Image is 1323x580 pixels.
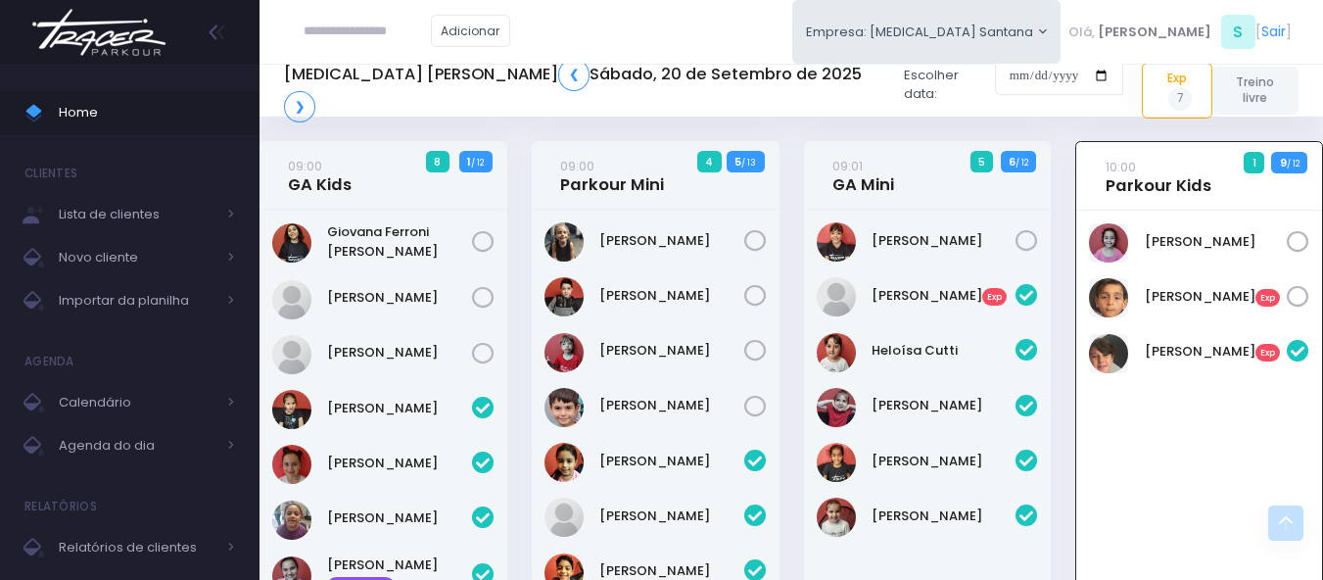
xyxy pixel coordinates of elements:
[560,156,664,195] a: 09:00Parkour Mini
[1255,289,1281,307] span: Exp
[599,231,744,251] a: [PERSON_NAME]
[1016,157,1028,169] small: / 12
[1106,157,1211,196] a: 10:00Parkour Kids
[59,202,215,227] span: Lista de clientes
[1168,87,1192,111] span: 7
[327,399,472,418] a: [PERSON_NAME]
[872,286,1016,306] a: [PERSON_NAME]Exp
[599,286,744,306] a: [PERSON_NAME]
[544,498,584,537] img: Lucas Marques
[741,157,756,169] small: / 13
[558,59,590,91] a: ❮
[59,100,235,125] span: Home
[288,156,352,195] a: 09:00GA Kids
[272,335,311,374] img: Manuela Quintilio Gonçalves Silva
[817,443,856,482] img: Manuela Teixeira Isique
[1142,63,1212,119] a: Exp7
[272,280,311,319] img: Laís Bacini Amorim
[272,390,311,429] img: Alice Silva de Mendonça
[327,343,472,362] a: [PERSON_NAME]
[1244,152,1264,173] span: 1
[284,91,315,123] a: ❯
[471,157,484,169] small: / 12
[1089,278,1128,317] img: Paulo César Alves Apalosqui
[288,157,322,175] small: 09:00
[544,388,584,427] img: Thomás Capovilla Rodrigues
[1098,23,1211,42] span: [PERSON_NAME]
[832,156,894,195] a: 09:01GA Mini
[817,333,856,372] img: Heloísa Cutti Iagalo
[1145,342,1288,362] a: [PERSON_NAME]Exp
[817,388,856,427] img: Laís Silva de Mendonça
[832,157,863,175] small: 09:01
[1287,158,1299,169] small: / 12
[560,157,594,175] small: 09:00
[426,151,449,172] span: 8
[544,222,584,262] img: Arthur Amancio Baldasso
[1145,232,1288,252] a: [PERSON_NAME]
[1089,334,1128,373] img: Benicio Franxo
[59,535,215,560] span: Relatórios de clientes
[872,396,1016,415] a: [PERSON_NAME]
[327,454,472,473] a: [PERSON_NAME]
[970,151,994,172] span: 5
[599,452,744,471] a: [PERSON_NAME]
[327,222,472,261] a: Giovana Ferroni [PERSON_NAME]
[1221,15,1255,49] span: S
[1261,22,1286,42] a: Sair
[599,396,744,415] a: [PERSON_NAME]
[817,498,856,537] img: Marcela Herdt Garisto
[327,288,472,308] a: [PERSON_NAME]
[872,507,1016,526] a: [PERSON_NAME]
[817,277,856,316] img: Eva Bonadio
[272,501,311,540] img: Ana Clara Vicalvi DOliveira Lima
[467,154,471,169] strong: 1
[599,341,744,361] a: [PERSON_NAME]
[24,342,74,381] h4: Agenda
[599,507,744,526] a: [PERSON_NAME]
[272,223,311,263] img: Giovana Ferroni Gimenes de Almeida
[1009,154,1016,169] strong: 6
[544,277,584,316] img: Benicio Domingos Barbosa
[1255,344,1281,362] span: Exp
[817,222,856,262] img: Diana ferreira dos santos
[431,15,511,47] a: Adicionar
[697,151,722,172] span: 4
[59,390,215,415] span: Calendário
[327,508,472,528] a: [PERSON_NAME]
[1061,10,1299,54] div: [ ]
[59,245,215,270] span: Novo cliente
[24,154,77,193] h4: Clientes
[1106,158,1136,176] small: 10:00
[544,443,584,482] img: Helena Sass Lopes
[1089,223,1128,263] img: Isabella Palma Reis
[1145,287,1288,307] a: [PERSON_NAME]Exp
[1280,155,1287,170] strong: 9
[982,288,1008,306] span: Exp
[872,231,1016,251] a: [PERSON_NAME]
[272,445,311,484] img: Ana Clara Rufino
[59,288,215,314] span: Importar da planilha
[1068,23,1095,42] span: Olá,
[284,52,1123,128] div: Escolher data:
[59,433,215,459] span: Agenda do dia
[24,487,97,526] h4: Relatórios
[284,59,888,122] h5: [MEDICAL_DATA] [PERSON_NAME] Sábado, 20 de Setembro de 2025
[544,333,584,372] img: Miguel Antunes Castilho
[872,341,1016,361] a: Heloísa Cutti
[734,154,741,169] strong: 5
[872,452,1016,471] a: [PERSON_NAME]
[1212,67,1299,115] a: Treino livre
